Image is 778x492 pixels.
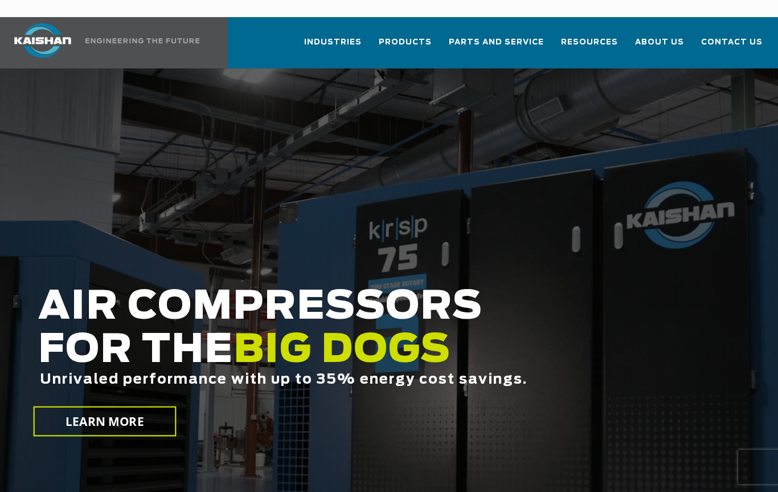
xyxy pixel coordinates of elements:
[561,27,618,66] a: Resources
[85,38,199,43] img: Engineering the future
[304,27,362,66] a: Industries
[635,36,684,49] span: About Us
[379,36,432,49] span: Products
[33,406,176,437] a: LEARN MORE
[65,413,144,430] span: LEARN MORE
[561,36,618,49] span: Resources
[449,27,544,66] a: Parts and Service
[701,36,763,49] span: Contact Us
[38,286,621,423] h2: AIR COMPRESSORS FOR THE
[635,27,684,66] a: About Us
[234,331,451,370] span: BIG DOGS
[449,36,544,49] span: Parts and Service
[40,373,527,387] span: Unrivaled performance with up to 35% energy cost savings.
[701,27,763,66] a: Contact Us
[379,27,432,66] a: Products
[304,36,362,49] span: Industries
